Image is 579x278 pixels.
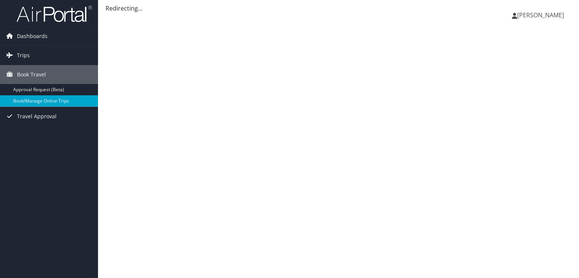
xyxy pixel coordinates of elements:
span: [PERSON_NAME] [517,11,564,19]
img: airportal-logo.png [17,5,92,23]
div: Redirecting... [106,4,571,13]
span: Trips [17,46,30,65]
span: Book Travel [17,65,46,84]
span: Travel Approval [17,107,57,126]
a: [PERSON_NAME] [512,4,571,26]
span: Dashboards [17,27,47,46]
